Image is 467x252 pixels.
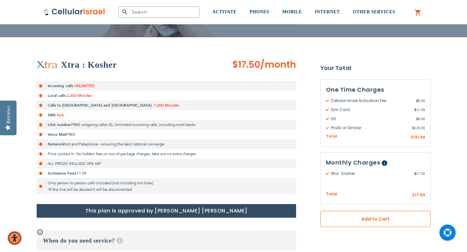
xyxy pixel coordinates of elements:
strong: USA number [48,122,71,127]
span: $17.50 [232,58,260,71]
span: US [326,116,416,122]
span: UNLIMITED [74,83,94,88]
span: FREE [66,132,75,137]
span: Xtra : Kosher [326,171,414,177]
span: Pro30 or Similar [326,125,412,131]
strong: Network [48,142,64,147]
span: Help [382,160,387,166]
img: Cellular Israel Logo [44,8,105,16]
h2: Xtra : Kosher [61,58,117,71]
span: Total [326,191,337,197]
strong: Voice Mail [48,132,66,137]
span: 17.50 [414,171,425,177]
span: 2,000 Minutes [66,93,92,98]
span: /month [260,58,296,71]
span: 120.00 [412,125,425,131]
span: 131.99 [413,134,425,140]
span: 1,000 Minutes [154,103,179,108]
span: Help [116,237,123,244]
li: Only person to person calls included [not including hot lines] *If the line will be abused it wil... [37,178,296,194]
span: Hot and Pelephone - ensuring the best national converge [64,142,164,147]
span: INTERNET [315,9,340,14]
h1: This plan is approved by [PERSON_NAME] [PERSON_NAME] [37,204,296,218]
span: $ [411,135,413,141]
li: ALL PRICES INCLUDE 18% VAT [37,159,296,168]
span: Add to Cart [342,216,409,223]
input: Search [118,6,199,18]
strong: Calls to [GEOGRAPHIC_DATA] and [GEOGRAPHIC_DATA]: [48,103,153,108]
span: $ [414,107,416,113]
button: Add to Cart [320,211,431,227]
span: $11.99 [74,171,87,176]
span: 0.00 [416,116,425,122]
h3: One Time Charges [326,85,425,95]
span: N/A [57,112,64,118]
span: Total [326,133,337,140]
strong: Local calls [48,93,66,98]
strong: Your Total [320,63,431,73]
span: Cellular Israel Activation Fee [326,98,416,104]
span: Monthly Charges [326,158,380,166]
div: Accessibility Menu [7,231,22,245]
h3: When do you need service? [37,231,296,251]
img: Xtra : Kosher [37,61,58,69]
strong: Incoming calls [48,83,73,88]
span: 0.00 [416,98,425,104]
span: OTHER SERVICES [353,9,395,14]
span: Sim Card [326,107,414,113]
span: $ [414,171,416,177]
span: $ [416,116,418,122]
strong: Activation Fee [48,171,74,176]
span: $ [412,125,414,131]
span: 11.99 [414,107,425,113]
span: 17.50 [415,192,425,198]
span: PHONES [250,9,269,14]
span: MOBILE [282,9,302,14]
span: $ [416,98,418,104]
strong: SMS [48,112,56,118]
li: Price Locked In: No hidden fees or out-of-package charges, take out no extra charges [37,149,296,159]
div: Reviews [6,106,11,123]
span: ACTIVATE [212,9,237,14]
span: $ [412,192,415,198]
span: FREE outgoing caller ID, Unlimited incoming calls, including most banks [71,122,196,127]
